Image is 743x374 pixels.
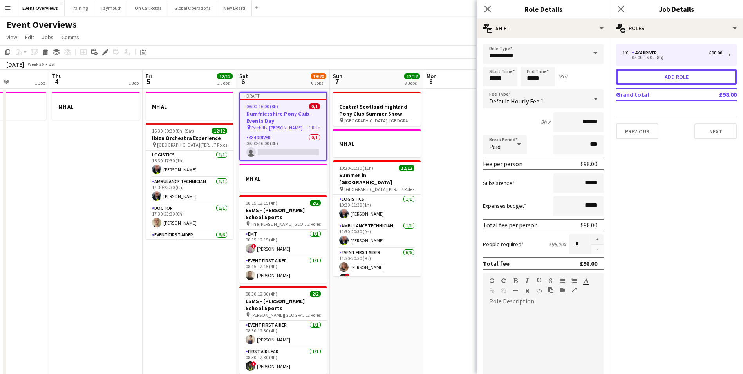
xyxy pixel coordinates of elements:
div: Fee per person [483,160,522,168]
button: Unordered List [560,278,565,284]
button: Add role [616,69,737,85]
button: Event Overviews [16,0,65,16]
div: 1 Job [35,80,45,86]
h3: MH AL [52,103,140,110]
button: HTML Code [536,288,542,294]
span: 6 [238,77,248,86]
h3: Dumfriesshire Pony Club - Events Day [240,110,326,124]
span: 8 [425,77,437,86]
div: Total fee [483,260,510,267]
div: 4x4 Driver [632,50,660,56]
div: £98.00 x [549,241,566,248]
button: Next [694,123,737,139]
span: 7 Roles [214,142,227,148]
div: £98.00 [709,50,722,56]
h3: Ibiza Orchestra Experience [146,134,233,142]
button: Text Color [583,278,589,284]
span: 2/2 [310,200,321,206]
div: Roles [610,19,743,38]
span: 2 Roles [307,312,321,318]
span: 12/12 [212,128,227,134]
span: Fri [146,73,152,80]
button: Ordered List [571,278,577,284]
app-card-role: Ambulance Technician1/117:30-23:30 (6h)[PERSON_NAME] [146,177,233,204]
button: Bold [513,278,518,284]
span: 12/12 [404,73,420,79]
button: Clear Formatting [524,288,530,294]
span: 08:30-12:30 (4h) [246,291,277,297]
span: Sun [333,73,342,80]
button: New Board [217,0,252,16]
span: 7 Roles [401,186,414,192]
span: 4 [51,77,62,86]
div: Draft [240,93,326,99]
div: Total fee per person [483,221,538,229]
div: 6 Jobs [311,80,326,86]
button: Fullscreen [571,287,577,293]
td: Grand total [616,88,694,101]
button: Previous [616,123,658,139]
app-card-role: First Aid Lead1/108:30-12:30 (4h)![PERSON_NAME] [239,347,327,374]
app-card-role: EMT1/108:15-12:15 (4h)![PERSON_NAME] [239,230,327,256]
span: Mon [427,73,437,80]
div: Central Scotland Highland Pony Club Summer Show [GEOGRAPHIC_DATA], [GEOGRAPHIC_DATA] [333,92,421,126]
div: £98.00 [580,221,597,229]
div: (8h) [558,73,567,80]
span: 12/12 [217,73,233,79]
span: Comms [61,34,79,41]
span: 0/1 [309,103,320,109]
span: Jobs [42,34,54,41]
span: [GEOGRAPHIC_DATA], [GEOGRAPHIC_DATA] [344,118,414,123]
h3: MH AL [146,103,233,110]
span: The [PERSON_NAME][GEOGRAPHIC_DATA] [251,221,307,227]
span: [GEOGRAPHIC_DATA][PERSON_NAME], [GEOGRAPHIC_DATA] [157,142,214,148]
div: MH AL [239,164,327,192]
span: 08:15-12:15 (4h) [246,200,277,206]
button: Underline [536,278,542,284]
span: Thu [52,73,62,80]
button: Taymouth [94,0,128,16]
div: £98.00 [580,160,597,168]
span: ! [251,244,256,249]
td: £98.00 [694,88,737,101]
div: BST [49,61,56,67]
h3: Central Scotland Highland Pony Club Summer Show [333,103,421,117]
button: Paste as plain text [548,287,553,293]
app-card-role: Logistics1/110:30-11:30 (1h)[PERSON_NAME] [333,195,421,221]
label: Subsistence [483,180,515,187]
span: 19/20 [311,73,326,79]
app-card-role: 4x4 Driver0/108:00-16:00 (8h) [240,133,326,160]
span: Default Hourly Fee 1 [489,97,544,105]
app-card-role: Event First Aider1/108:30-12:30 (4h)[PERSON_NAME] [239,321,327,347]
app-job-card: 16:30-00:30 (8h) (Sat)12/12Ibiza Orchestra Experience [GEOGRAPHIC_DATA][PERSON_NAME], [GEOGRAPHIC... [146,123,233,239]
app-card-role: Doctor1/117:30-23:30 (6h)[PERSON_NAME] [146,204,233,231]
div: 1 Job [128,80,139,86]
span: 10:30-21:30 (11h) [339,165,373,171]
app-job-card: 08:30-12:30 (4h)2/2ESMS - [PERSON_NAME] School Sports [PERSON_NAME][GEOGRAPHIC_DATA]2 RolesEvent ... [239,286,327,374]
app-job-card: 08:15-12:15 (4h)2/2ESMS - [PERSON_NAME] School Sports The [PERSON_NAME][GEOGRAPHIC_DATA]2 RolesEM... [239,195,327,283]
app-job-card: MH AL [333,129,421,157]
span: 2/2 [310,291,321,297]
button: Undo [489,278,495,284]
span: ! [251,361,256,366]
span: Edit [25,34,34,41]
app-job-card: MH AL [52,92,140,120]
h3: MH AL [333,140,421,147]
app-card-role: Event First Aider6/611:30-20:30 (9h)[PERSON_NAME]![PERSON_NAME] [333,248,421,332]
span: [PERSON_NAME][GEOGRAPHIC_DATA] [251,312,307,318]
h1: Event Overviews [6,19,77,31]
span: Week 36 [26,61,45,67]
span: Paid [489,143,501,151]
a: View [3,32,20,42]
a: Comms [58,32,82,42]
app-job-card: Draft08:00-16:00 (8h)0/1Dumfriesshire Pony Club - Events Day Raehills, [PERSON_NAME]1 Role4x4 Dri... [239,92,327,161]
span: ! [345,274,350,278]
button: Training [65,0,94,16]
button: Strikethrough [548,278,553,284]
button: Horizontal Line [513,288,518,294]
